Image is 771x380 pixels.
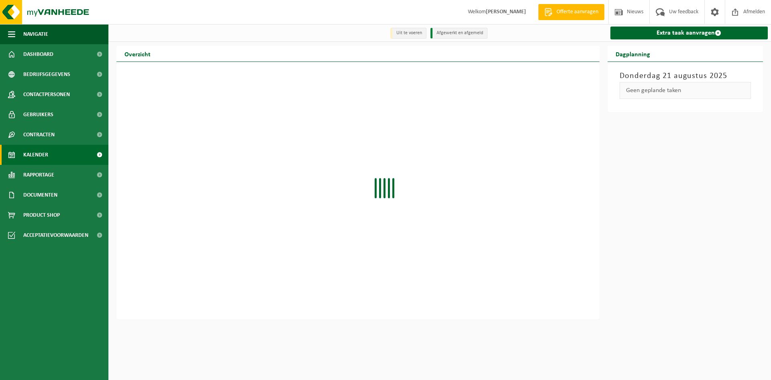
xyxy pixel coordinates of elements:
[620,70,751,82] h3: Donderdag 21 augustus 2025
[23,64,70,84] span: Bedrijfsgegevens
[23,105,53,125] span: Gebruikers
[390,28,426,39] li: Uit te voeren
[23,225,88,245] span: Acceptatievoorwaarden
[23,84,70,105] span: Contactpersonen
[608,46,658,62] h2: Dagplanning
[116,46,159,62] h2: Overzicht
[23,205,60,225] span: Product Shop
[430,28,487,39] li: Afgewerkt en afgemeld
[620,82,751,99] div: Geen geplande taken
[23,165,54,185] span: Rapportage
[555,8,600,16] span: Offerte aanvragen
[23,185,57,205] span: Documenten
[538,4,604,20] a: Offerte aanvragen
[610,27,768,39] a: Extra taak aanvragen
[23,125,55,145] span: Contracten
[23,24,48,44] span: Navigatie
[23,44,53,64] span: Dashboard
[23,145,48,165] span: Kalender
[486,9,526,15] strong: [PERSON_NAME]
